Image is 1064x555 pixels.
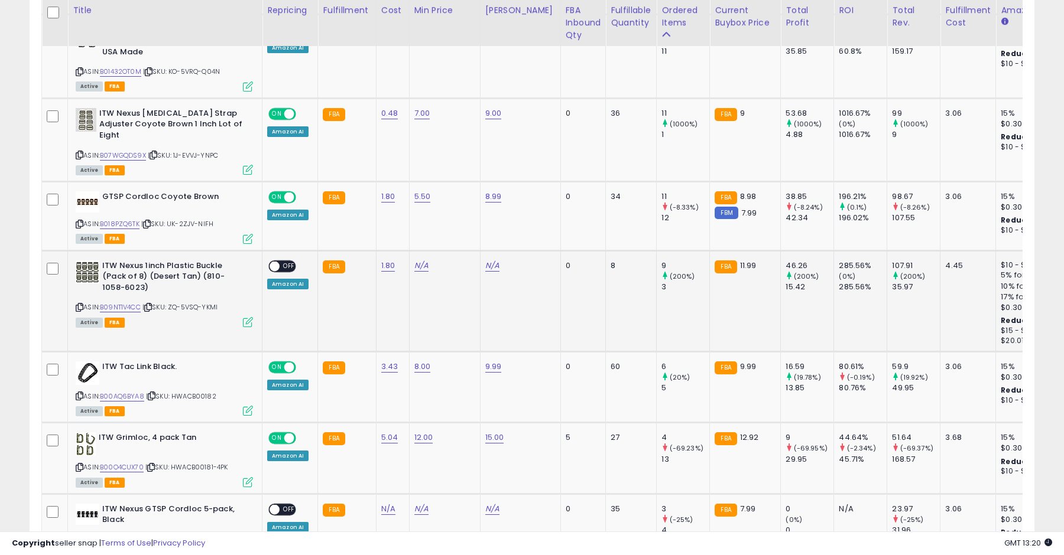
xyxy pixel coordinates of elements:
div: 0 [566,504,597,514]
a: 15.00 [485,432,504,443]
div: Total Rev. [892,4,935,29]
span: ON [270,192,284,203]
span: | SKU: UK-2ZJV-NIFH [141,219,213,228]
small: FBA [715,361,737,374]
a: B09NT1V4CC [100,302,141,312]
div: 35 [611,504,647,514]
span: OFF [294,109,313,119]
a: 12.00 [414,432,433,443]
span: FBA [105,234,125,244]
span: OFF [280,504,299,514]
div: 168.57 [892,454,940,465]
small: (0.1%) [847,203,867,212]
div: 23.97 [892,504,940,514]
div: 49.95 [892,383,940,393]
span: 2025-10-13 13:20 GMT [1004,537,1052,549]
div: Total Profit [786,4,829,29]
div: ASIN: [76,191,253,243]
a: Privacy Policy [153,537,205,549]
div: ASIN: [76,260,253,326]
div: 3 [661,504,709,514]
span: | SKU: HWACB00182 [146,391,216,401]
span: 8.98 [740,191,757,202]
small: FBA [715,191,737,204]
span: All listings currently available for purchase on Amazon [76,406,103,416]
div: Fulfillment Cost [945,4,991,29]
a: 1.80 [381,191,395,203]
small: (-8.33%) [670,203,699,212]
strong: Copyright [12,537,55,549]
small: (20%) [670,373,690,382]
b: ITW Nexus GTSP Cordloc 5-pack, Black [102,504,246,528]
div: 9 [661,260,709,271]
div: FBA inbound Qty [566,4,601,41]
span: OFF [294,362,313,372]
a: 5.50 [414,191,431,203]
span: ON [270,362,284,372]
span: 9 [740,107,745,119]
div: 35.97 [892,282,940,292]
small: FBA [715,432,737,445]
div: Amazon AI [267,43,309,53]
div: Repricing [267,4,313,17]
a: 3.43 [381,361,398,373]
div: [PERSON_NAME] [485,4,556,17]
div: ASIN: [76,24,253,90]
b: ITW Grimloc, 4 pack Tan [99,432,242,446]
small: (-8.24%) [794,203,823,212]
small: (1000%) [794,119,822,129]
small: (200%) [794,272,819,281]
span: 7.99 [740,503,756,514]
span: | SKU: ZQ-5VSQ-YKMI [142,302,218,312]
small: FBA [323,108,345,121]
span: All listings currently available for purchase on Amazon [76,234,103,244]
a: 0.48 [381,107,398,119]
small: (19.92%) [900,373,928,382]
div: 13 [661,454,709,465]
small: FBA [323,191,345,204]
small: FBA [323,260,345,273]
small: (-69.95%) [794,443,828,453]
b: ITW Tac Link Black. [102,361,246,376]
small: FBA [715,260,737,273]
div: 60.8% [839,46,887,57]
b: ITW Nexus 1inch Plastic Buckle (Pack of 8) (Desert Tan) (810-1058-6023) [102,260,246,296]
div: Current Buybox Price [715,4,776,29]
div: 98.67 [892,191,940,202]
div: Cost [381,4,404,17]
div: 4.45 [945,260,987,271]
span: ON [270,109,284,119]
a: B018PZQ6TK [100,219,140,229]
div: N/A [839,504,878,514]
div: 107.55 [892,213,940,223]
div: Min Price [414,4,475,17]
div: 159.17 [892,46,940,57]
div: Fulfillment [323,4,371,17]
div: 0 [786,504,833,514]
span: OFF [294,433,313,443]
a: 7.00 [414,107,430,119]
div: 3.68 [945,432,987,443]
small: (0%) [786,515,802,524]
div: 5 [661,383,709,393]
div: 285.56% [839,282,887,292]
div: 36 [611,108,647,119]
small: (-2.34%) [847,443,876,453]
img: 41a38omnUCL._SL40_.jpg [76,432,96,456]
small: (-69.23%) [670,443,703,453]
div: ASIN: [76,108,253,174]
span: FBA [105,165,125,175]
span: FBA [105,81,125,92]
span: All listings currently available for purchase on Amazon [76,165,103,175]
a: N/A [414,260,429,272]
div: 3.06 [945,504,987,514]
div: Amazon AI [267,210,309,220]
a: B01432OT0M [100,67,141,77]
div: 3.06 [945,108,987,119]
small: (0%) [839,272,855,281]
b: ITW Nexus [MEDICAL_DATA] Strap Adjuster Coyote Brown 1 Inch Lot of Eight [99,108,243,144]
small: (-25%) [670,515,693,524]
b: GTSP Cordloc Coyote Brown [102,191,246,205]
small: FBA [715,504,737,517]
a: B00O4CUX70 [100,462,144,472]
